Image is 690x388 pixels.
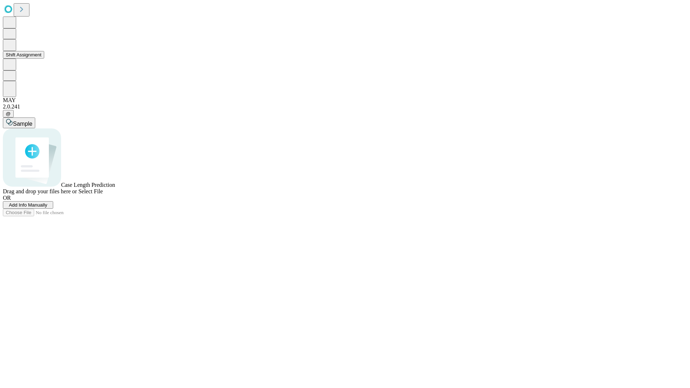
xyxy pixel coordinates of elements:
[3,110,14,117] button: @
[3,103,687,110] div: 2.0.241
[3,188,77,194] span: Drag and drop your files here or
[9,202,47,208] span: Add Info Manually
[13,121,32,127] span: Sample
[3,201,53,209] button: Add Info Manually
[3,97,687,103] div: MAY
[3,51,44,59] button: Shift Assignment
[3,117,35,128] button: Sample
[61,182,115,188] span: Case Length Prediction
[78,188,103,194] span: Select File
[3,195,11,201] span: OR
[6,111,11,116] span: @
